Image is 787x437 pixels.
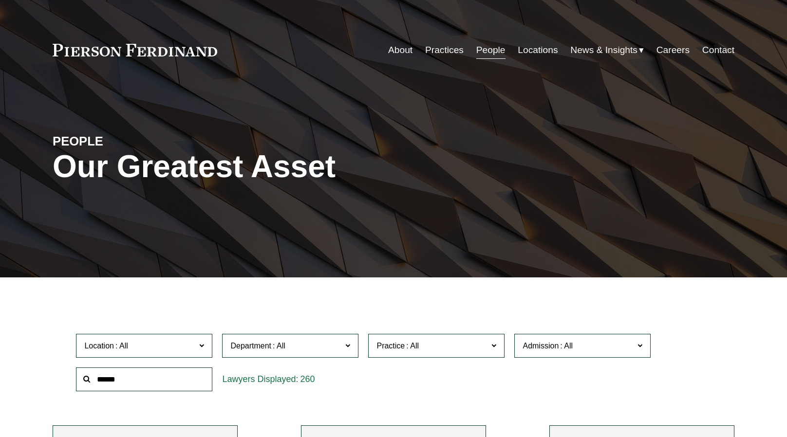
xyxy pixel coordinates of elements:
a: Contact [702,41,734,59]
a: Careers [656,41,690,59]
span: Department [230,342,271,350]
span: Practice [376,342,405,350]
a: Locations [518,41,558,59]
span: Admission [523,342,559,350]
a: Practices [425,41,464,59]
span: 260 [300,374,315,384]
a: People [476,41,506,59]
span: Location [84,342,114,350]
h4: PEOPLE [53,133,223,149]
a: About [388,41,412,59]
span: News & Insights [570,42,637,59]
a: folder dropdown [570,41,644,59]
h1: Our Greatest Asset [53,149,507,184]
